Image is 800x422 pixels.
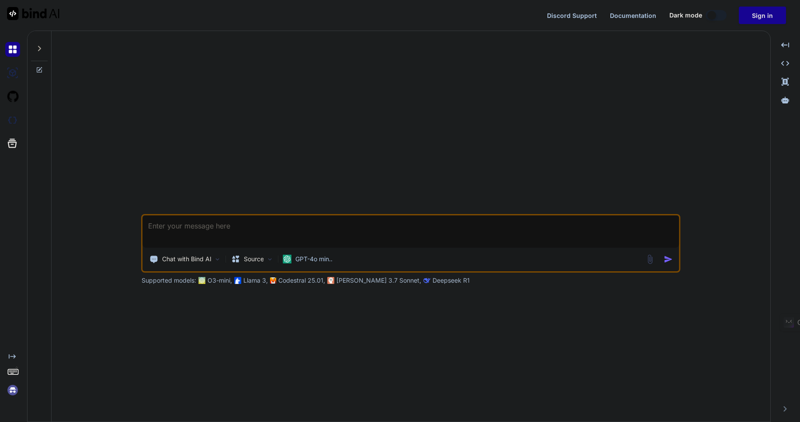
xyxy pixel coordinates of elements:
[270,277,277,284] img: Mistral-AI
[162,255,211,263] p: Chat with Bind AI
[283,255,292,263] img: GPT-4o mini
[336,276,421,285] p: [PERSON_NAME] 3.7 Sonnet,
[547,11,597,20] button: Discord Support
[142,276,196,285] p: Supported models:
[610,11,656,20] button: Documentation
[244,255,264,263] p: Source
[214,256,222,263] img: Pick Tools
[739,7,786,24] button: Sign in
[424,277,431,284] img: claude
[267,166,555,188] span: What do you want to create [DATE]?
[7,7,59,20] img: Bind AI
[199,277,206,284] img: GPT-4
[278,276,325,285] p: Codestral 25.01,
[5,383,20,398] img: signin
[328,277,335,284] img: claude
[5,113,20,128] img: darkCloudIdeIcon
[295,255,332,263] p: GPT-4o min..
[235,277,242,284] img: Llama2
[547,12,597,19] span: Discord Support
[433,276,470,285] p: Deepseek R1
[5,89,20,104] img: githubLight
[664,255,673,264] img: icon
[208,276,232,285] p: O3-mini,
[645,254,655,264] img: attachment
[669,11,702,20] span: Dark mode
[5,42,20,57] img: chat
[5,66,20,80] img: ai-studio
[610,12,656,19] span: Documentation
[267,256,274,263] img: Pick Models
[243,276,268,285] p: Llama 3,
